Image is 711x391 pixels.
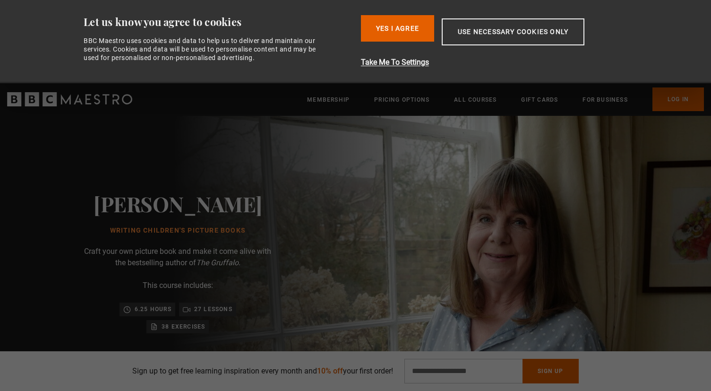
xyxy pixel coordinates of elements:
[317,366,343,375] span: 10% off
[7,92,132,106] svg: BBC Maestro
[374,95,429,104] a: Pricing Options
[361,15,434,42] button: Yes I Agree
[84,15,353,29] div: Let us know you agree to cookies
[454,95,497,104] a: All Courses
[652,87,704,111] a: Log In
[84,36,326,62] div: BBC Maestro uses cookies and data to help us to deliver and maintain our services. Cookies and da...
[307,95,350,104] a: Membership
[442,18,584,45] button: Use necessary cookies only
[196,258,239,267] i: The Gruffalo
[194,304,232,314] p: 27 lessons
[523,359,578,383] button: Sign Up
[83,246,272,269] p: Craft your own picture book and make it come alive with the bestselling author of .
[132,365,393,377] p: Sign up to get free learning inspiration every month and your first order!
[307,87,704,111] nav: Primary
[143,280,213,291] p: This course includes:
[94,191,262,216] h2: [PERSON_NAME]
[361,57,634,68] button: Take Me To Settings
[94,227,262,235] h1: Writing Children's Picture Books
[162,322,205,331] p: 38 exercises
[135,304,171,314] p: 6.25 hours
[521,95,558,104] a: Gift Cards
[583,95,627,104] a: For business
